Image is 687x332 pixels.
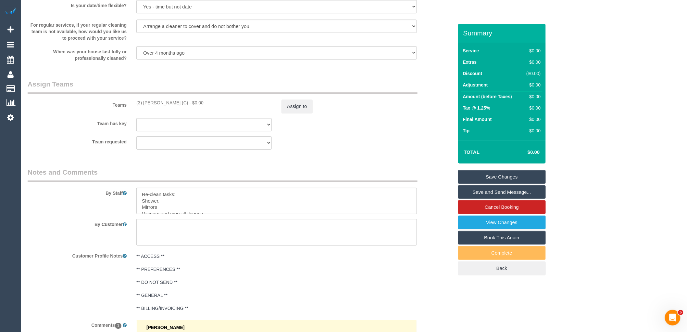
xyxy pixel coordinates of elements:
label: By Staff [23,188,131,196]
div: $0.00 [524,59,541,65]
h3: Summary [463,29,543,37]
div: $0.00 [524,105,541,111]
label: When was your house last fully or professionally cleaned? [23,46,131,61]
label: Customer Profile Notes [23,250,131,259]
label: Teams [23,100,131,108]
button: Assign to [281,100,313,113]
iframe: Intercom live chat [665,310,681,325]
a: Book This Again [458,231,546,245]
div: $0.00 [524,47,541,54]
label: Comments [23,320,131,328]
a: Back [458,261,546,275]
label: Team requested [23,136,131,145]
label: Extras [463,59,477,65]
div: $0.00 [524,93,541,100]
label: Amount (before Taxes) [463,93,512,100]
img: Automaid Logo [4,7,17,16]
strong: Total [464,149,480,155]
span: 5 [678,310,683,315]
a: Save and Send Message... [458,185,546,199]
a: View Changes [458,216,546,229]
div: $0.00 [524,127,541,134]
span: [PERSON_NAME] [146,325,184,330]
legend: Assign Teams [28,79,418,94]
a: Save Changes [458,170,546,184]
label: Team has key [23,118,131,127]
h4: $0.00 [508,150,540,155]
label: Final Amount [463,116,492,123]
label: Adjustment [463,82,488,88]
div: 0 hours x $0.00/hour [136,100,272,106]
div: $0.00 [524,116,541,123]
label: Tip [463,127,470,134]
div: ($0.00) [524,70,541,77]
label: For regular services, if your regular cleaning team is not available, how would you like us to pr... [23,20,131,41]
label: Tax @ 1.25% [463,105,490,111]
legend: Notes and Comments [28,167,418,182]
div: $0.00 [524,82,541,88]
label: Service [463,47,479,54]
label: By Customer [23,219,131,228]
span: 1 [115,323,122,329]
label: Discount [463,70,482,77]
a: Cancel Booking [458,200,546,214]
